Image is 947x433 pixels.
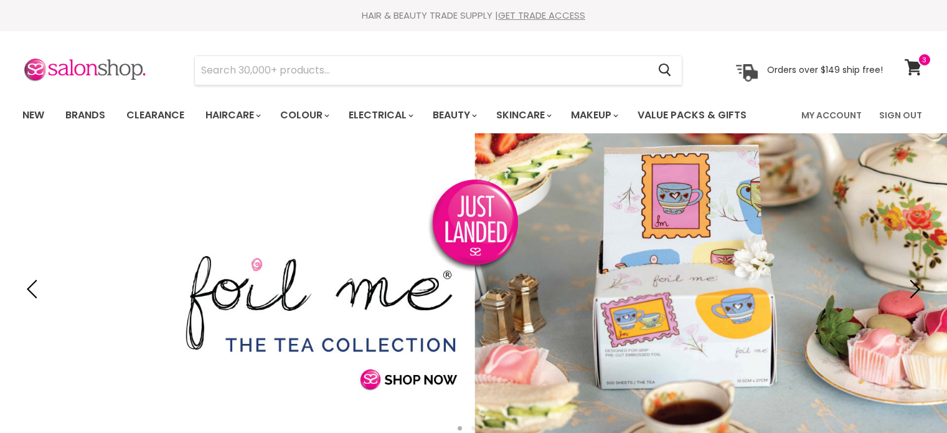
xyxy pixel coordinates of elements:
[195,56,649,85] input: Search
[196,102,268,128] a: Haircare
[794,102,869,128] a: My Account
[900,277,925,302] button: Next
[13,97,775,133] ul: Main menu
[487,102,559,128] a: Skincare
[22,277,47,302] button: Previous
[767,64,883,75] p: Orders over $149 ship free!
[271,102,337,128] a: Colour
[194,55,682,85] form: Product
[458,426,462,431] li: Page dot 1
[339,102,421,128] a: Electrical
[471,426,476,431] li: Page dot 2
[56,102,115,128] a: Brands
[7,9,941,22] div: HAIR & BEAUTY TRADE SUPPLY |
[13,102,54,128] a: New
[872,102,930,128] a: Sign Out
[562,102,626,128] a: Makeup
[7,97,941,133] nav: Main
[423,102,484,128] a: Beauty
[628,102,756,128] a: Value Packs & Gifts
[649,56,682,85] button: Search
[485,426,489,431] li: Page dot 3
[498,9,585,22] a: GET TRADE ACCESS
[117,102,194,128] a: Clearance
